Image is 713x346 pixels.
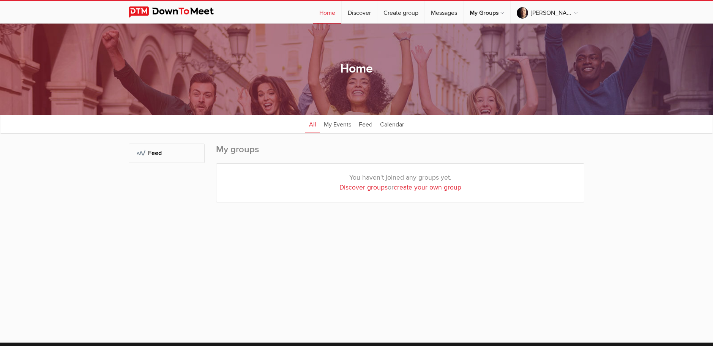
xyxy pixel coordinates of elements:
[339,183,388,191] a: Discover groups
[376,114,408,133] a: Calendar
[129,6,226,18] img: DownToMeet
[313,1,341,24] a: Home
[425,1,463,24] a: Messages
[464,1,510,24] a: My Groups
[216,144,584,163] h2: My groups
[377,1,424,24] a: Create group
[216,164,584,202] div: You haven't joined any groups yet. or
[394,183,461,191] a: create your own group
[320,114,355,133] a: My Events
[511,1,584,24] a: [PERSON_NAME]
[355,114,376,133] a: Feed
[342,1,377,24] a: Discover
[305,114,320,133] a: All
[137,144,197,162] h2: Feed
[340,61,373,77] h1: Home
